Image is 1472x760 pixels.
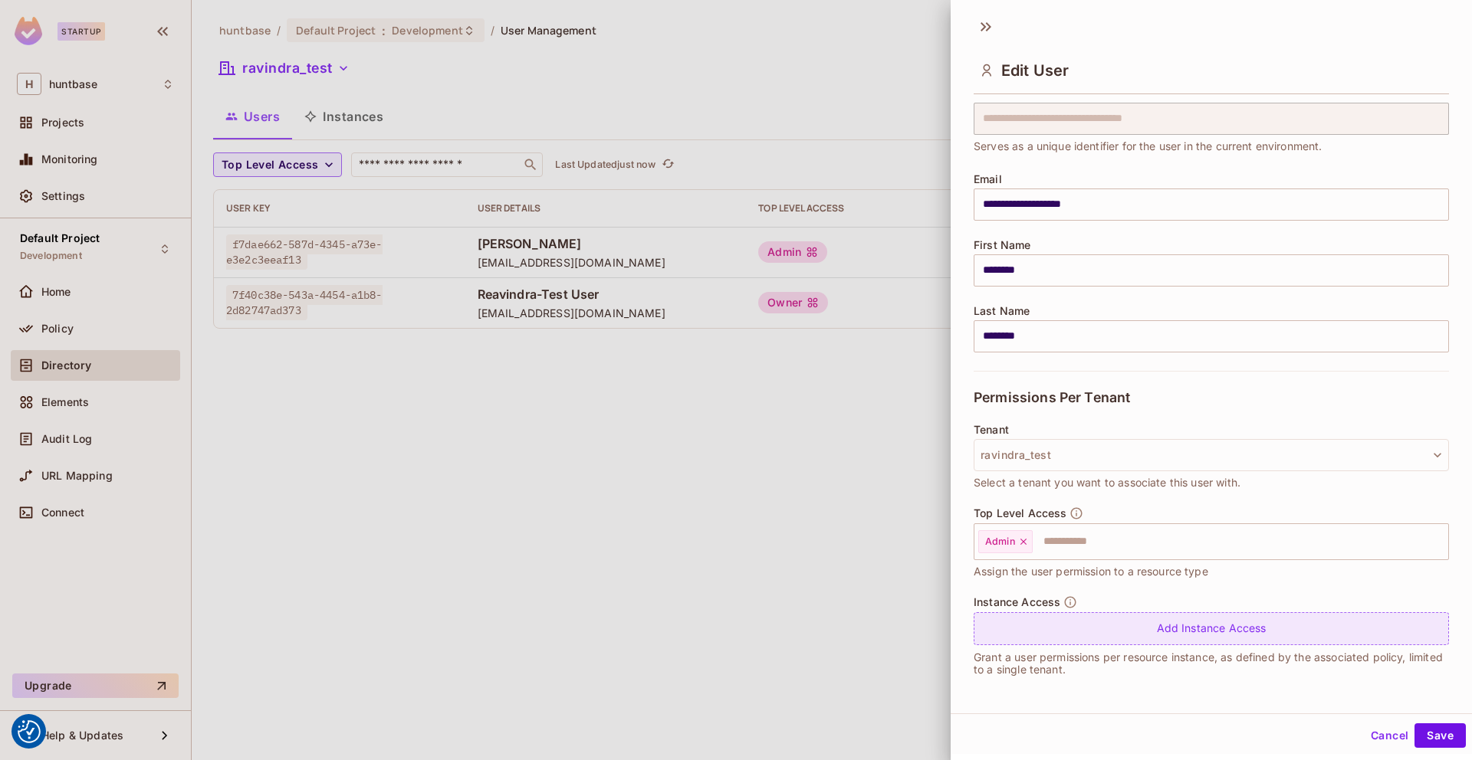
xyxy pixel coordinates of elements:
[18,720,41,743] img: Revisit consent button
[974,612,1449,645] div: Add Instance Access
[985,536,1015,548] span: Admin
[974,390,1130,405] span: Permissions Per Tenant
[974,563,1208,580] span: Assign the user permission to a resource type
[974,305,1030,317] span: Last Name
[974,239,1031,251] span: First Name
[974,173,1002,185] span: Email
[1414,723,1466,748] button: Save
[974,596,1060,608] span: Instance Access
[974,651,1449,676] p: Grant a user permissions per resource instance, as defined by the associated policy, limited to a...
[978,530,1033,553] div: Admin
[974,424,1009,436] span: Tenant
[1365,723,1414,748] button: Cancel
[974,474,1240,491] span: Select a tenant you want to associate this user with.
[974,439,1449,471] button: ravindra_test
[974,138,1322,155] span: Serves as a unique identifier for the user in the current environment.
[1001,61,1069,80] span: Edit User
[974,507,1066,519] span: Top Level Access
[18,720,41,743] button: Consent Preferences
[1441,539,1444,542] button: Open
